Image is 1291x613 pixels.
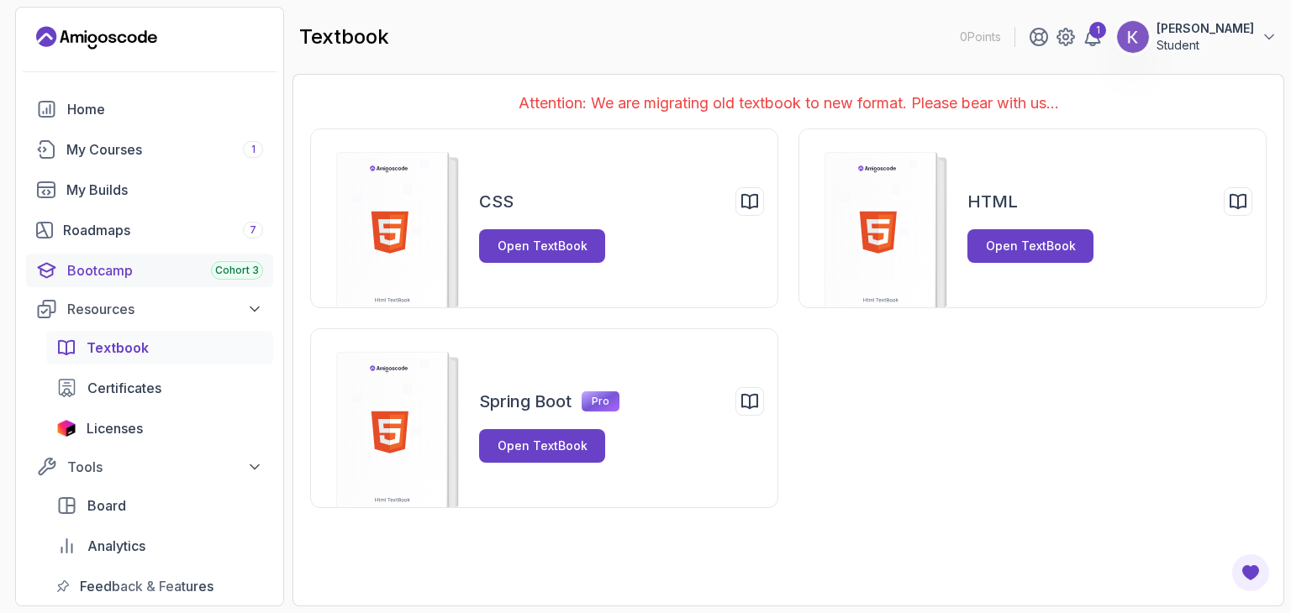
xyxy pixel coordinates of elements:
[46,331,273,364] a: textbook
[67,299,263,319] div: Resources
[479,229,605,263] button: Open TextBook
[46,411,273,445] a: licenses
[26,254,273,287] a: bootcamp
[46,529,273,563] a: analytics
[46,569,273,603] a: feedback
[498,238,588,254] div: Open TextBook
[582,391,619,411] p: Pro
[986,238,1076,254] div: Open TextBook
[63,220,263,240] div: Roadmaps
[479,190,514,213] h2: CSS
[1230,553,1271,593] button: Open Feedback Button
[46,489,273,522] a: board
[67,99,263,119] div: Home
[1157,37,1254,54] p: Student
[36,24,157,51] a: Landing page
[67,457,263,477] div: Tools
[498,437,588,454] div: Open TextBook
[960,29,1001,45] p: 0 Points
[1157,20,1254,37] p: [PERSON_NAME]
[80,576,213,596] span: Feedback & Features
[26,133,273,166] a: courses
[299,24,389,50] h2: textbook
[26,452,273,482] button: Tools
[87,495,126,516] span: Board
[967,229,1093,263] button: Open TextBook
[26,173,273,207] a: builds
[66,139,263,160] div: My Courses
[250,223,256,237] span: 7
[56,420,76,437] img: jetbrains icon
[251,143,256,156] span: 1
[479,390,572,413] h2: Spring Boot
[26,294,273,324] button: Resources
[1117,21,1149,53] img: user profile image
[87,536,145,556] span: Analytics
[87,418,143,438] span: Licenses
[87,378,161,398] span: Certificates
[26,92,273,126] a: home
[46,371,273,405] a: certificates
[67,260,263,280] div: Bootcamp
[26,213,273,247] a: roadmaps
[1089,22,1106,39] div: 1
[967,190,1018,213] h2: HTML
[66,180,263,200] div: My Builds
[215,264,259,277] span: Cohort 3
[1083,27,1103,47] a: 1
[310,92,1267,115] p: Attention: We are migrating old textbook to new format. Please bear with us...
[87,338,149,358] span: Textbook
[479,429,605,463] button: Open TextBook
[1116,20,1278,54] button: user profile image[PERSON_NAME]Student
